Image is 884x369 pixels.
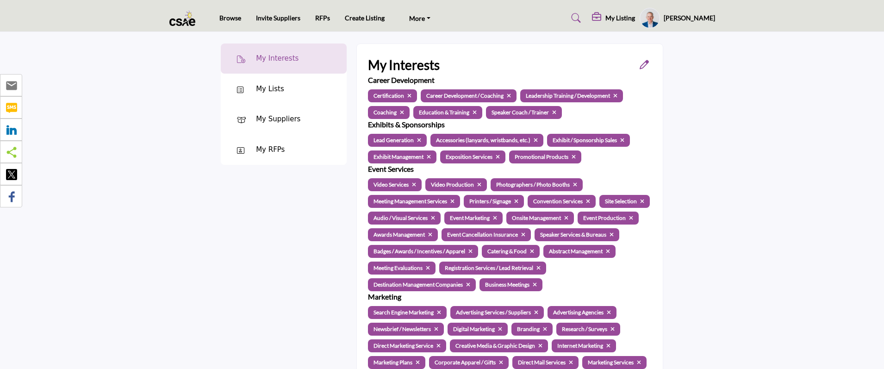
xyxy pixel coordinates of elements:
a: Click on Education & Training [469,109,477,116]
a: Click on Video Services [409,181,416,188]
p: Site Selection [605,197,644,206]
a: Click on Research / Surveys [607,325,615,332]
p: Video Production [431,181,481,189]
p: Marketing Services [588,358,641,367]
p: Video Services [374,181,416,189]
a: Click on Awards Management [425,231,432,238]
p: Catering & Food [487,247,534,256]
p: Advertising Agencies [553,308,611,317]
p: Marketing Plans [374,358,420,367]
a: Click on Registration Services / Lead Retrieval [533,264,541,271]
a: Click on Badges / Awards / Incentives / Apparel [465,248,473,255]
p: Certification [374,92,411,100]
p: Leadership Training / Development [526,92,617,100]
a: Click on Promotional Products [568,153,576,160]
a: Click on Direct Marketing Service [433,342,441,349]
a: Click on Marketing Plans [412,359,420,366]
a: Invite Suppliers [256,14,300,22]
a: Click on Audio / Visual Services [428,214,435,221]
a: Click on Search Engine Marketing [434,309,441,316]
p: Research / Surveys [562,325,615,333]
div: My RFPs [256,144,285,155]
p: Convention Services [533,197,590,206]
p: Exhibit Management [374,153,431,161]
a: Click on Event Production [626,214,633,221]
a: Click on Meeting Management Services [447,198,454,205]
p: Career Development / Coaching [426,92,511,100]
p: Badges / Awards / Incentives / Apparel [374,247,473,256]
a: Click on Catering & Food [527,248,534,255]
p: Creative Media & Graphic Design [455,342,542,350]
p: Accessories (lanyards, wristbands, etc.) [436,136,538,144]
a: Click on Accessories (lanyards, wristbands, etc.) [530,137,538,144]
p: Printers / Signage [469,197,518,206]
a: Click on Destination Management Companies [463,281,470,288]
h3: Exhibits & Sponsorships [368,119,445,130]
h5: [PERSON_NAME] [664,13,715,23]
p: Audio / Visual Services [374,214,435,222]
p: Destination Management Companies [374,281,470,289]
div: My Suppliers [256,114,300,125]
a: Click on Event Cancellation Insurance [518,231,525,238]
a: Click on Advertising Agencies [604,309,611,316]
p: Direct Marketing Service [374,342,441,350]
h3: Career Development [368,75,435,86]
a: Click on Internet Marketing [603,342,610,349]
a: Create Listing [345,14,385,22]
p: Abstract Management [549,247,610,256]
p: Education & Training [419,108,477,117]
p: Coaching [374,108,404,117]
p: Promotional Products [515,153,576,161]
p: Photographers / Photo Booths [496,181,577,189]
p: Branding [517,325,547,333]
p: Corporate Apparel / Gifts [435,358,503,367]
p: Speaker Coach / Trainer [492,108,556,117]
p: Exhibit / Sponsorship Sales [553,136,624,144]
a: Open Category Modal [640,60,649,69]
p: Onsite Management [512,214,568,222]
p: Event Production [583,214,633,222]
p: Digital Marketing [453,325,502,333]
h5: My Listing [605,14,635,22]
a: Click on Direct Mail Services [566,359,573,366]
p: Internet Marketing [557,342,610,350]
img: site Logo [169,11,200,26]
a: RFPs [315,14,330,22]
a: Click on Business Meetings [529,281,537,288]
a: Click on Newsbrief / Newsletters [431,325,438,332]
a: Click on Exposition Services [492,153,500,160]
p: Direct Mail Services [518,358,573,367]
div: My Listing [592,13,635,24]
p: Registration Services / Lead Retrieval [445,264,541,272]
a: Click on Site Selection [637,198,644,205]
p: Search Engine Marketing [374,308,441,317]
div: My Interests [256,53,299,64]
p: Event Marketing [450,214,497,222]
a: Click on Photographers / Photo Booths [570,181,577,188]
a: Click on Abstract Management [603,248,610,255]
a: Click on Marketing Services [634,359,641,366]
p: Speaker Services & Bureaus [540,231,614,239]
a: Search [562,11,587,25]
a: Click on Certification [404,92,411,99]
a: Click on Lead Generation [414,137,421,144]
a: Click on Exhibit Management [423,153,431,160]
p: Event Cancellation Insurance [447,231,525,239]
p: Advertising Services / Suppliers [456,308,538,317]
a: Click on Branding [540,325,547,332]
h2: My Interests [368,55,440,75]
p: Meeting Evaluations [374,264,430,272]
button: Show hide supplier dropdown [640,8,660,28]
p: Exposition Services [446,153,500,161]
a: Click on Event Marketing [490,214,497,221]
a: Click on Creative Media & Graphic Design [535,342,542,349]
div: My Lists [256,84,284,94]
a: Click on Coaching [397,109,404,116]
a: More [399,10,440,26]
a: Click on Onsite Management [561,214,568,221]
a: Click on Meeting Evaluations [423,264,430,271]
a: Click on Career Development / Coaching [504,92,511,99]
a: Click on Convention Services [583,198,590,205]
h3: Marketing [368,291,401,302]
a: Click on Digital Marketing [495,325,502,332]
